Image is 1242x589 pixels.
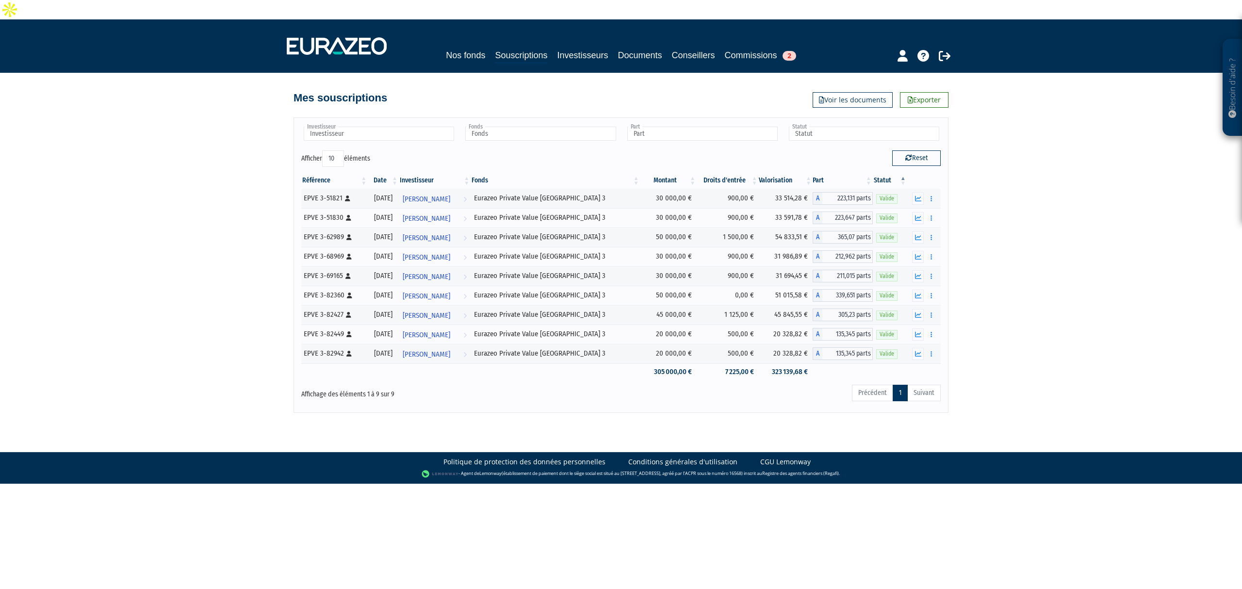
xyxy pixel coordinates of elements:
td: 305 000,00 € [640,363,697,380]
span: A [813,192,822,205]
div: A - Eurazeo Private Value Europe 3 [813,309,873,321]
td: 50 000,00 € [640,286,697,305]
i: Voir l'investisseur [463,190,467,208]
td: 30 000,00 € [640,247,697,266]
span: 211,015 parts [822,270,873,282]
div: Eurazeo Private Value [GEOGRAPHIC_DATA] 3 [474,310,637,320]
i: [Français] Personne physique [347,293,352,298]
div: A - Eurazeo Private Value Europe 3 [813,192,873,205]
td: 31 694,45 € [759,266,813,286]
img: 1732889491-logotype_eurazeo_blanc_rvb.png [287,37,387,55]
td: 31 986,89 € [759,247,813,266]
span: 212,962 parts [822,250,873,263]
span: A [813,328,822,341]
div: Eurazeo Private Value [GEOGRAPHIC_DATA] 3 [474,251,637,262]
i: [Français] Personne physique [346,351,352,357]
a: Documents [618,49,662,62]
span: [PERSON_NAME] [403,345,450,363]
span: A [813,231,822,244]
td: 30 000,00 € [640,266,697,286]
a: [PERSON_NAME] [399,325,471,344]
td: 7 225,00 € [697,363,758,380]
th: Montant: activer pour trier la colonne par ordre croissant [640,172,697,189]
span: Valide [876,272,898,281]
td: 30 000,00 € [640,208,697,228]
td: 51 015,58 € [759,286,813,305]
a: 1 [893,385,908,401]
i: [Français] Personne physique [346,312,351,318]
span: A [813,347,822,360]
div: Eurazeo Private Value [GEOGRAPHIC_DATA] 3 [474,290,637,300]
td: 30 000,00 € [640,189,697,208]
div: A - Eurazeo Private Value Europe 3 [813,328,873,341]
a: Lemonway [479,470,502,476]
span: 2 [783,51,796,61]
span: A [813,250,822,263]
span: 223,647 parts [822,212,873,224]
i: Voir l'investisseur [463,307,467,325]
td: 1 125,00 € [697,305,758,325]
div: - Agent de (établissement de paiement dont le siège social est situé au [STREET_ADDRESS], agréé p... [10,469,1232,479]
div: A - Eurazeo Private Value Europe 3 [813,289,873,302]
span: [PERSON_NAME] [403,190,450,208]
span: Valide [876,291,898,300]
div: EPVE 3-82942 [304,348,364,359]
div: Eurazeo Private Value [GEOGRAPHIC_DATA] 3 [474,193,637,203]
a: Exporter [900,92,948,108]
div: Eurazeo Private Value [GEOGRAPHIC_DATA] 3 [474,271,637,281]
td: 20 000,00 € [640,344,697,363]
td: 900,00 € [697,266,758,286]
div: EPVE 3-69165 [304,271,364,281]
td: 45 845,55 € [759,305,813,325]
a: Voir les documents [813,92,893,108]
div: Eurazeo Private Value [GEOGRAPHIC_DATA] 3 [474,213,637,223]
div: A - Eurazeo Private Value Europe 3 [813,212,873,224]
div: A - Eurazeo Private Value Europe 3 [813,270,873,282]
a: Conseillers [672,49,715,62]
td: 500,00 € [697,344,758,363]
a: [PERSON_NAME] [399,266,471,286]
span: Valide [876,330,898,339]
div: EPVE 3-51821 [304,193,364,203]
img: logo-lemonway.png [422,469,459,479]
select: Afficheréléments [322,150,344,167]
div: EPVE 3-51830 [304,213,364,223]
td: 323 139,68 € [759,363,813,380]
span: A [813,212,822,224]
span: [PERSON_NAME] [403,287,450,305]
div: [DATE] [371,213,395,223]
span: [PERSON_NAME] [403,307,450,325]
th: Statut : activer pour trier la colonne par ordre d&eacute;croissant [873,172,907,189]
a: Commissions2 [725,49,796,62]
td: 33 591,78 € [759,208,813,228]
td: 20 328,82 € [759,344,813,363]
div: [DATE] [371,310,395,320]
button: Reset [892,150,941,166]
td: 20 000,00 € [640,325,697,344]
span: Valide [876,213,898,223]
div: [DATE] [371,348,395,359]
td: 900,00 € [697,189,758,208]
i: Voir l'investisseur [463,287,467,305]
th: Valorisation: activer pour trier la colonne par ordre croissant [759,172,813,189]
span: Valide [876,252,898,262]
div: A - Eurazeo Private Value Europe 3 [813,250,873,263]
div: Eurazeo Private Value [GEOGRAPHIC_DATA] 3 [474,348,637,359]
a: [PERSON_NAME] [399,305,471,325]
i: [Français] Personne physique [346,254,352,260]
i: [Français] Personne physique [345,273,351,279]
span: 305,23 parts [822,309,873,321]
div: Eurazeo Private Value [GEOGRAPHIC_DATA] 3 [474,232,637,242]
i: [Français] Personne physique [346,331,352,337]
td: 20 328,82 € [759,325,813,344]
span: 365,07 parts [822,231,873,244]
a: Politique de protection des données personnelles [443,457,605,467]
a: Investisseurs [557,49,608,62]
span: 339,651 parts [822,289,873,302]
span: [PERSON_NAME] [403,268,450,286]
div: [DATE] [371,232,395,242]
div: EPVE 3-62989 [304,232,364,242]
span: Valide [876,233,898,242]
div: [DATE] [371,290,395,300]
td: 1 500,00 € [697,228,758,247]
